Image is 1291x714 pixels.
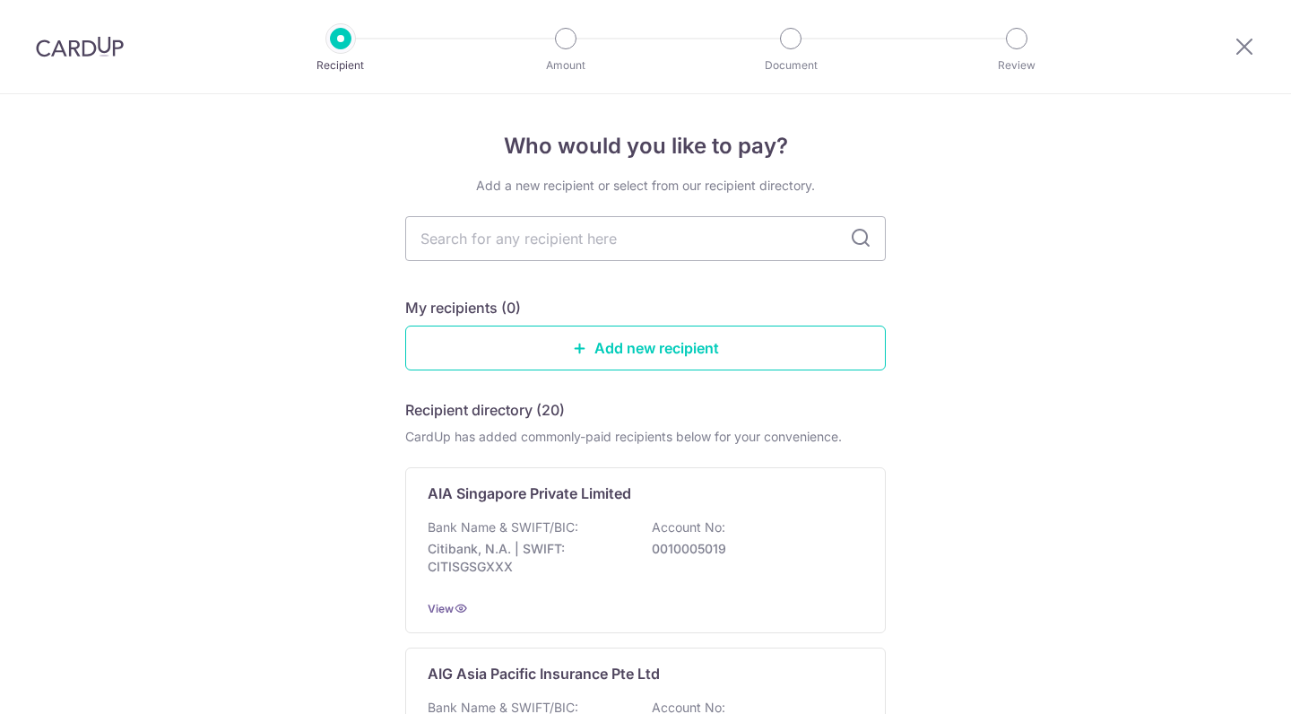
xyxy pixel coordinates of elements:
[428,483,631,504] p: AIA Singapore Private Limited
[428,518,578,536] p: Bank Name & SWIFT/BIC:
[405,297,521,318] h5: My recipients (0)
[428,602,454,615] a: View
[405,177,886,195] div: Add a new recipient or select from our recipient directory.
[405,428,886,446] div: CardUp has added commonly-paid recipients below for your convenience.
[499,57,632,74] p: Amount
[1175,660,1273,705] iframe: Opens a widget where you can find more information
[405,326,886,370] a: Add new recipient
[274,57,407,74] p: Recipient
[950,57,1083,74] p: Review
[652,540,853,558] p: 0010005019
[36,36,124,57] img: CardUp
[724,57,857,74] p: Document
[652,518,725,536] p: Account No:
[405,130,886,162] h4: Who would you like to pay?
[405,216,886,261] input: Search for any recipient here
[405,399,565,421] h5: Recipient directory (20)
[428,663,660,684] p: AIG Asia Pacific Insurance Pte Ltd
[428,540,628,576] p: Citibank, N.A. | SWIFT: CITISGSGXXX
